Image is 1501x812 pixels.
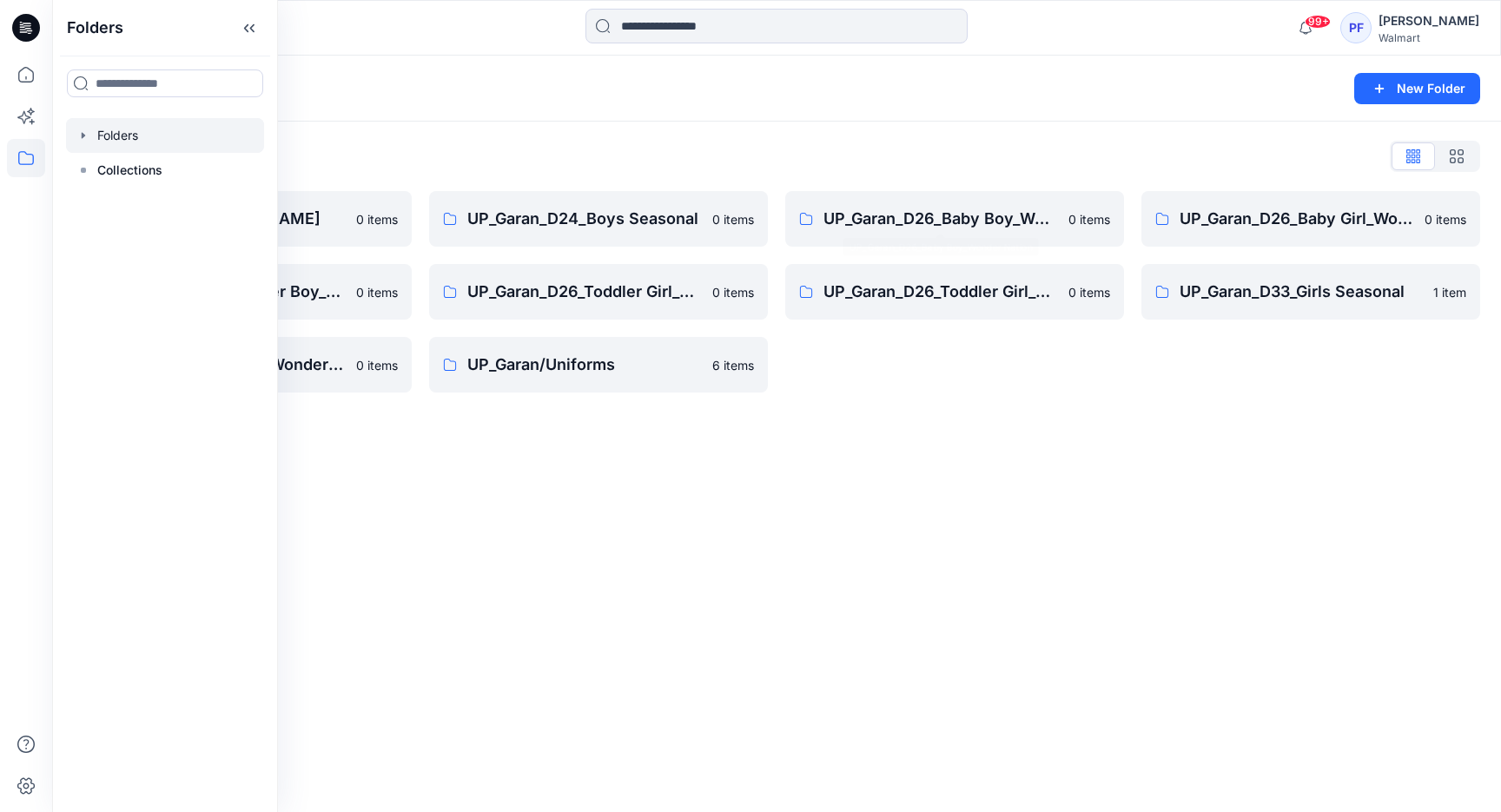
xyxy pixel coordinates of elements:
[823,280,1058,304] p: UP_Garan_D26_Toddler Girl_Wonder_Nation
[356,356,398,374] p: 0 items
[1379,10,1479,31] div: [PERSON_NAME]
[712,356,754,374] p: 6 items
[1433,283,1466,301] p: 1 item
[1180,207,1414,231] p: UP_Garan_D26_Baby Girl_Wonder Nation
[1340,12,1372,43] div: PF
[785,191,1124,247] a: UP_Garan_D26_Baby Boy_Wonder Nation0 items
[712,210,754,228] p: 0 items
[1305,15,1331,29] span: 99+
[785,264,1124,320] a: UP_Garan_D26_Toddler Girl_Wonder_Nation0 items
[1141,191,1480,247] a: UP_Garan_D26_Baby Girl_Wonder Nation0 items
[356,283,398,301] p: 0 items
[712,283,754,301] p: 0 items
[467,207,702,231] p: UP_Garan_D24_Boys Seasonal
[356,210,398,228] p: 0 items
[97,160,162,181] p: Collections
[1180,280,1423,304] p: UP_Garan_D33_Girls Seasonal
[1425,210,1466,228] p: 0 items
[467,353,702,377] p: UP_Garan/Uniforms
[1354,73,1480,104] button: New Folder
[429,337,768,393] a: UP_Garan/Uniforms6 items
[467,280,702,304] p: UP_Garan_D26_Toddler Girl_Seasonal
[1068,283,1110,301] p: 0 items
[429,191,768,247] a: UP_Garan_D24_Boys Seasonal0 items
[1141,264,1480,320] a: UP_Garan_D33_Girls Seasonal1 item
[1379,31,1479,44] div: Walmart
[823,207,1058,231] p: UP_Garan_D26_Baby Boy_Wonder Nation
[429,264,768,320] a: UP_Garan_D26_Toddler Girl_Seasonal0 items
[1068,210,1110,228] p: 0 items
